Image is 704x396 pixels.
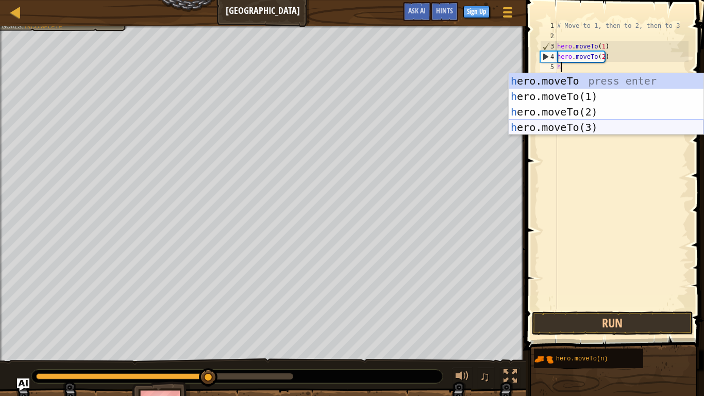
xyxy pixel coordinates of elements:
[17,378,29,391] button: Ask AI
[452,367,473,388] button: Adjust volume
[540,31,557,41] div: 2
[436,6,453,15] span: Hints
[532,311,693,335] button: Run
[540,62,557,72] div: 5
[495,2,521,26] button: Show game menu
[403,2,431,21] button: Ask AI
[500,367,521,388] button: Toggle fullscreen
[463,6,490,18] button: Sign Up
[541,41,557,52] div: 3
[540,21,557,31] div: 1
[478,367,495,388] button: ♫
[556,355,608,362] span: hero.moveTo(n)
[534,350,554,369] img: portrait.png
[408,6,426,15] span: Ask AI
[541,52,557,62] div: 4
[480,369,490,384] span: ♫
[540,72,557,82] div: 6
